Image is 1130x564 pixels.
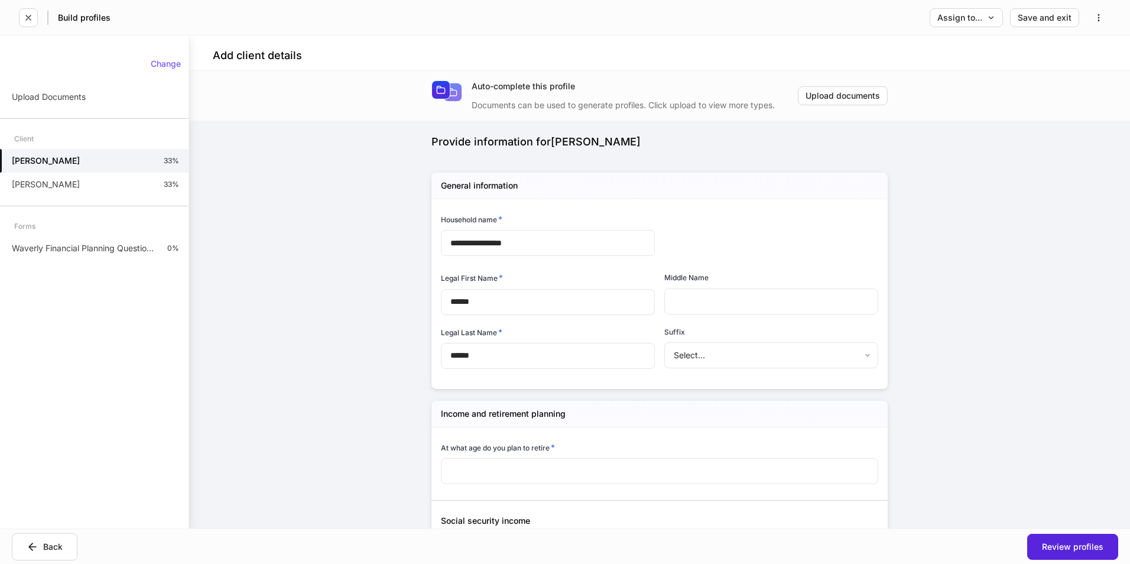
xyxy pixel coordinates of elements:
div: Auto-complete this profile [472,80,798,92]
div: Client [14,128,34,149]
p: 33% [164,180,179,189]
p: [PERSON_NAME] [12,179,80,190]
h6: Legal First Name [441,272,503,284]
button: Review profiles [1027,534,1118,560]
button: Back [12,533,77,560]
h6: Middle Name [664,272,709,283]
div: Forms [14,216,35,236]
div: Select... [664,342,878,368]
div: Save and exit [1018,14,1071,22]
div: Upload documents [806,92,880,100]
h5: Income and retirement planning [441,408,566,420]
h5: [PERSON_NAME] [12,155,80,167]
p: 0% [167,244,179,253]
h5: Social security income [441,515,878,527]
h5: General information [441,180,518,192]
h5: Build profiles [58,12,111,24]
h6: Suffix [664,326,685,338]
div: Documents can be used to generate profiles. Click upload to view more types. [472,92,798,111]
p: Upload Documents [12,91,86,103]
div: Change [151,60,181,68]
h6: Household name [441,213,502,225]
div: Provide information for [PERSON_NAME] [431,135,888,149]
h4: Add client details [213,48,302,63]
div: Back [27,541,63,553]
div: Review profiles [1042,543,1103,551]
button: Change [143,54,189,73]
h6: At what age do you plan to retire [441,442,555,453]
p: 33% [164,156,179,166]
p: Waverly Financial Planning Questionnaire [12,242,158,254]
h6: Legal Last Name [441,326,502,338]
button: Assign to... [930,8,1003,27]
button: Upload documents [798,86,888,105]
div: Assign to... [937,14,995,22]
button: Save and exit [1010,8,1079,27]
